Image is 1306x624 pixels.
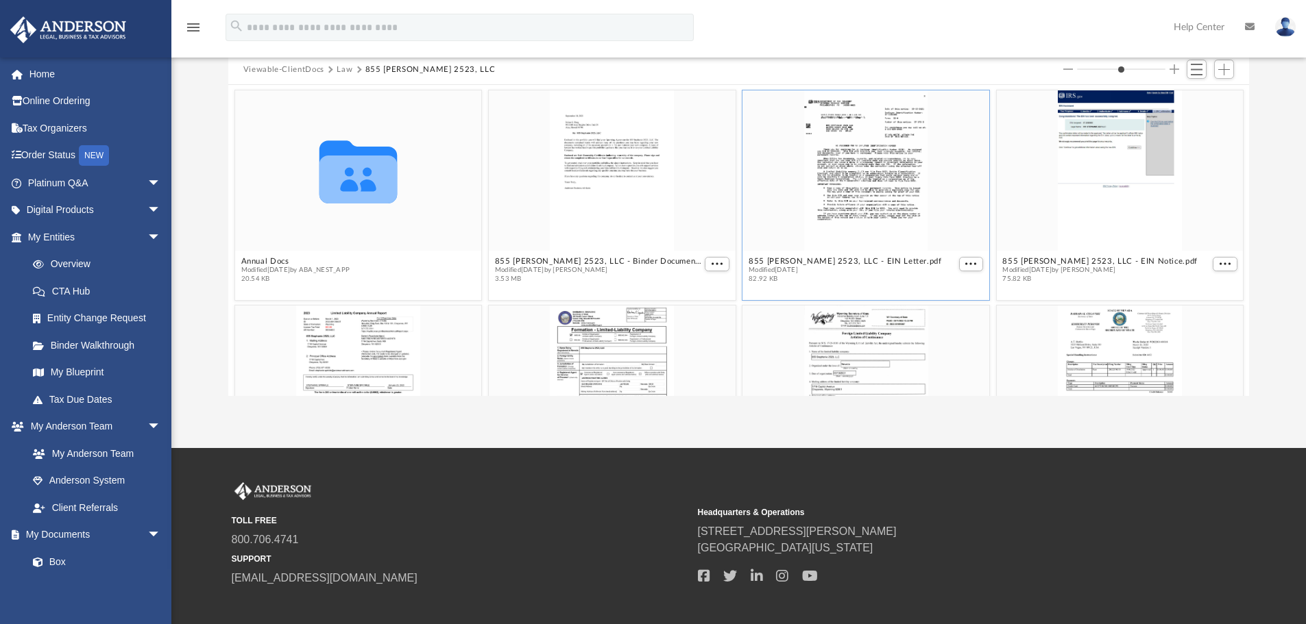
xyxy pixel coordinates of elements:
button: 855 [PERSON_NAME] 2523, LLC - Binder Documents.pdf [495,257,702,266]
a: Entity Change Request [19,305,182,332]
span: arrow_drop_down [147,413,175,441]
a: Client Referrals [19,494,175,521]
a: 800.706.4741 [232,534,299,545]
span: arrow_drop_down [147,197,175,225]
a: My Blueprint [19,359,175,386]
span: Modified [DATE] by ABA_NEST_APP [241,266,350,275]
span: 20.54 KB [241,275,350,284]
div: NEW [79,145,109,166]
i: menu [185,19,202,36]
a: Home [10,60,182,88]
button: Switch to List View [1187,60,1207,79]
span: 3.53 MB [495,275,702,284]
button: More options [1213,257,1237,271]
a: Tax Due Dates [19,386,182,413]
button: 855 [PERSON_NAME] 2523, LLC - EIN Notice.pdf [1002,257,1198,266]
span: arrow_drop_down [147,521,175,549]
a: Tax Organizers [10,114,182,142]
i: search [229,18,244,34]
a: My Anderson Team [19,440,168,467]
a: My Documentsarrow_drop_down [10,521,175,549]
a: Digital Productsarrow_drop_down [10,197,182,224]
a: Box [19,548,168,575]
span: arrow_drop_down [147,223,175,251]
span: Modified [DATE] by [PERSON_NAME] [495,266,702,275]
small: Headquarters & Operations [698,506,1154,519]
a: Platinum Q&Aarrow_drop_down [10,169,182,197]
a: [GEOGRAPHIC_DATA][US_STATE] [698,542,873,553]
a: Anderson System [19,467,175,495]
a: Overview [19,251,182,278]
button: Viewable-ClientDocs [243,64,324,76]
button: More options [958,257,983,271]
a: Binder Walkthrough [19,332,182,359]
a: Online Ordering [10,88,182,115]
span: 75.82 KB [1002,275,1198,284]
span: Modified [DATE] by [PERSON_NAME] [1002,266,1198,275]
button: Annual Docs [241,257,350,266]
span: Modified [DATE] [749,266,942,275]
button: Add [1214,60,1235,79]
button: Increase column size [1170,64,1179,74]
button: Decrease column size [1063,64,1073,74]
a: My Anderson Teamarrow_drop_down [10,413,175,440]
a: [EMAIL_ADDRESS][DOMAIN_NAME] [232,572,418,584]
img: Anderson Advisors Platinum Portal [232,482,314,500]
div: grid [228,85,1250,396]
button: More options [705,257,729,271]
span: arrow_drop_down [147,169,175,197]
span: 82.92 KB [749,275,942,284]
input: Column size [1077,64,1165,74]
a: CTA Hub [19,277,182,305]
button: 855 [PERSON_NAME] 2523, LLC [365,64,496,76]
a: menu [185,26,202,36]
button: Law [337,64,352,76]
small: TOLL FREE [232,514,688,527]
button: 855 [PERSON_NAME] 2523, LLC - EIN Letter.pdf [749,257,942,266]
a: My Entitiesarrow_drop_down [10,223,182,251]
img: User Pic [1275,17,1296,37]
a: [STREET_ADDRESS][PERSON_NAME] [698,525,897,537]
a: Order StatusNEW [10,142,182,170]
small: SUPPORT [232,553,688,565]
img: Anderson Advisors Platinum Portal [6,16,130,43]
a: Meeting Minutes [19,575,175,603]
